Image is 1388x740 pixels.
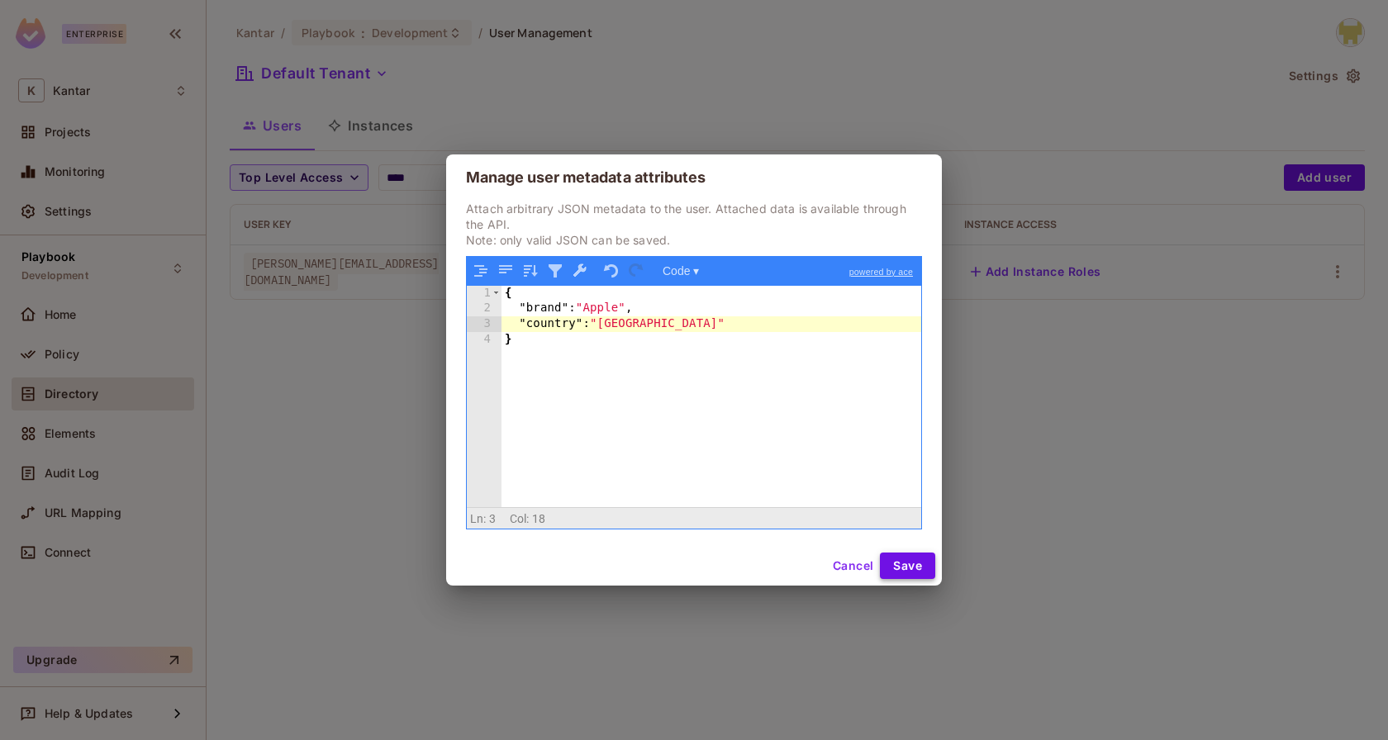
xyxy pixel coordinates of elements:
[470,260,492,282] button: Format JSON data, with proper indentation and line feeds (Ctrl+I)
[544,260,566,282] button: Filter, sort, or transform contents
[625,260,647,282] button: Redo (Ctrl+Shift+Z)
[495,260,516,282] button: Compact JSON data, remove all whitespaces (Ctrl+Shift+I)
[467,316,501,332] div: 3
[841,257,921,287] a: powered by ace
[569,260,591,282] button: Repair JSON: fix quotes and escape characters, remove comments and JSONP notation, turn JavaScrip...
[446,154,942,201] h2: Manage user metadata attributes
[467,332,501,348] div: 4
[489,512,496,525] span: 3
[520,260,541,282] button: Sort contents
[657,260,705,282] button: Code ▾
[467,301,501,316] div: 2
[601,260,622,282] button: Undo last action (Ctrl+Z)
[510,512,530,525] span: Col:
[532,512,545,525] span: 18
[470,512,486,525] span: Ln:
[880,553,935,579] button: Save
[467,286,501,301] div: 1
[826,553,880,579] button: Cancel
[466,201,922,248] p: Attach arbitrary JSON metadata to the user. Attached data is available through the API. Note: onl...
